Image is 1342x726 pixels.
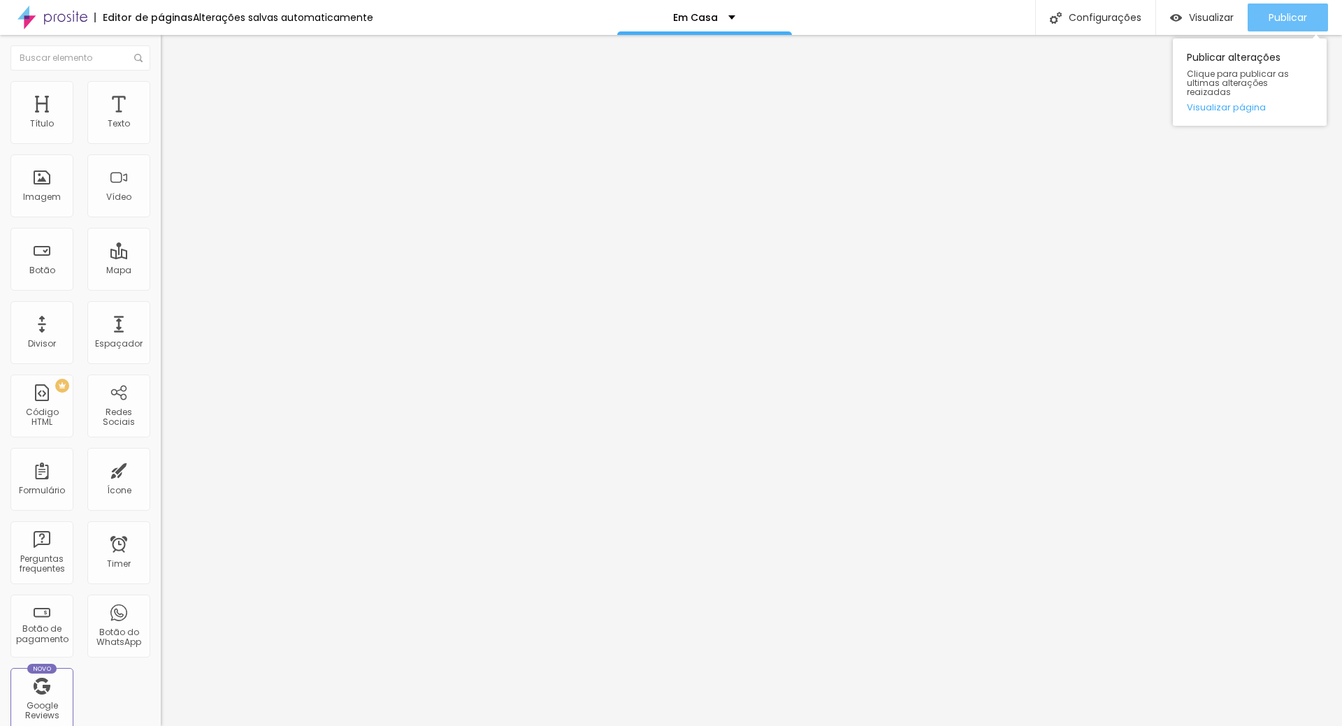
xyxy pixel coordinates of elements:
p: Em Casa [673,13,718,22]
div: Botão de pagamento [14,624,69,644]
div: Redes Sociais [91,407,146,428]
div: Publicar alterações [1173,38,1327,126]
span: Publicar [1269,12,1307,23]
div: Espaçador [95,339,143,349]
input: Buscar elemento [10,45,150,71]
div: Texto [108,119,130,129]
div: Perguntas frequentes [14,554,69,574]
div: Imagem [23,192,61,202]
div: Ícone [107,486,131,495]
div: Título [30,119,54,129]
div: Editor de páginas [94,13,193,22]
span: Clique para publicar as ultimas alterações reaizadas [1187,69,1313,97]
div: Vídeo [106,192,131,202]
img: Icone [1050,12,1062,24]
div: Novo [27,664,57,674]
a: Visualizar página [1187,103,1313,112]
div: Divisor [28,339,56,349]
iframe: Editor [161,35,1342,726]
div: Mapa [106,266,131,275]
img: view-1.svg [1170,12,1182,24]
div: Formulário [19,486,65,495]
button: Publicar [1248,3,1328,31]
div: Botão do WhatsApp [91,627,146,648]
button: Visualizar [1156,3,1248,31]
div: Alterações salvas automaticamente [193,13,373,22]
img: Icone [134,54,143,62]
div: Google Reviews [14,701,69,721]
span: Visualizar [1189,12,1234,23]
div: Botão [29,266,55,275]
div: Código HTML [14,407,69,428]
div: Timer [107,559,131,569]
